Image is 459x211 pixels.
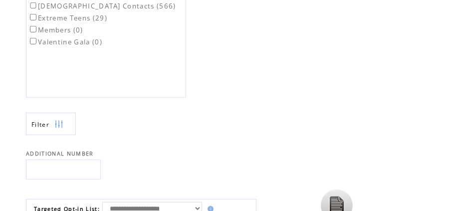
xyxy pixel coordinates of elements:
input: Members (0) [30,26,36,32]
input: Valentine Gala (0) [30,38,36,44]
a: Filter [26,113,76,135]
input: Extreme Teens (29) [30,14,36,20]
span: ADDITIONAL NUMBER [26,150,94,157]
label: [DEMOGRAPHIC_DATA] Contacts (566) [28,1,176,10]
label: Extreme Teens (29) [28,13,107,22]
img: filters.png [54,113,63,136]
label: Members (0) [28,25,83,34]
input: [DEMOGRAPHIC_DATA] Contacts (566) [30,2,36,9]
span: Show filters [31,120,49,129]
label: Valentine Gala (0) [28,37,102,46]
